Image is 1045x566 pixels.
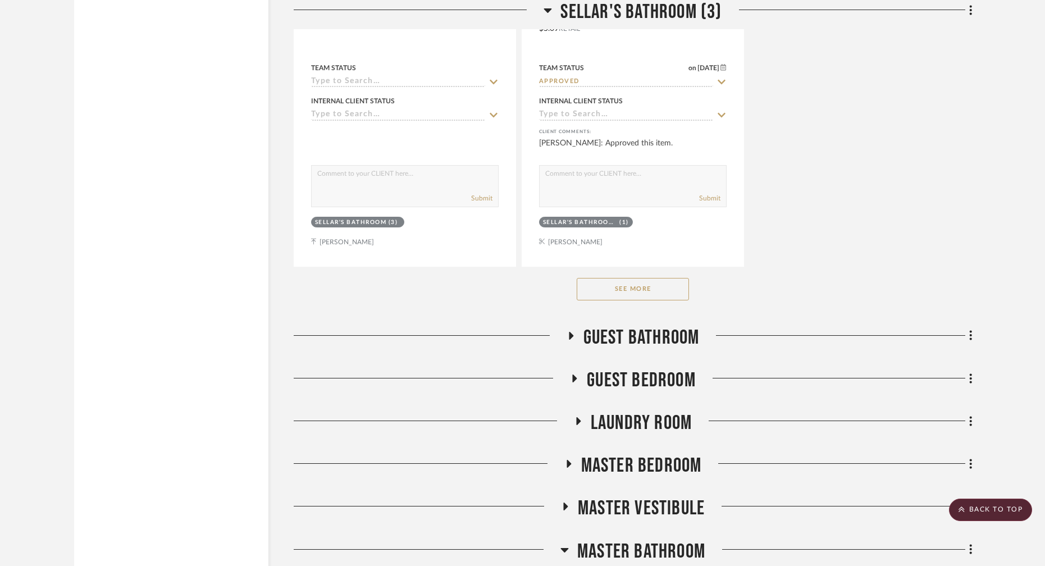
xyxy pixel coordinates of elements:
input: Type to Search… [311,110,485,121]
div: Team Status [539,63,584,73]
input: Type to Search… [539,77,713,88]
div: Internal Client Status [311,96,395,106]
div: Team Status [311,63,356,73]
scroll-to-top-button: BACK TO TOP [949,499,1032,521]
span: Guest Bathroom [583,326,700,350]
span: [DATE] [696,64,720,72]
span: Laundry Room [591,411,692,435]
span: Master Bedroom [581,454,702,478]
span: on [688,65,696,71]
button: Submit [471,193,492,203]
span: Master Bathroom [577,540,705,564]
div: Sellar's Bathroom (3) [543,218,617,227]
button: Submit [699,193,720,203]
span: Master Vestibule [578,496,705,521]
div: (1) [619,218,629,227]
div: Sellar's Bathroom (3) [315,218,398,227]
div: Internal Client Status [539,96,623,106]
input: Type to Search… [311,77,485,88]
input: Type to Search… [539,110,713,121]
div: [PERSON_NAME]: Approved this item. [539,138,727,160]
button: See More [577,278,689,300]
span: Guest Bedroom [587,368,696,392]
